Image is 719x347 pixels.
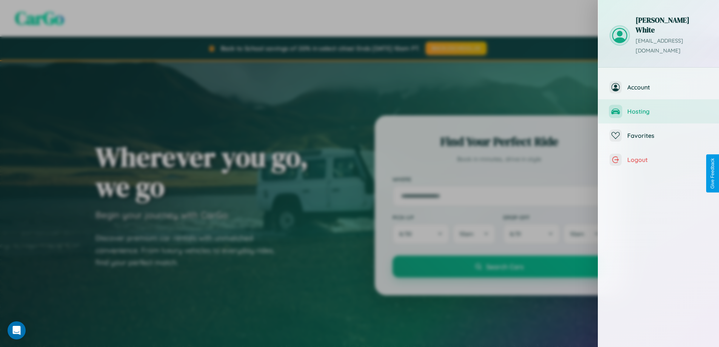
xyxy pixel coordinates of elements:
h3: [PERSON_NAME] White [636,15,708,35]
span: Account [627,83,708,91]
span: Logout [627,156,708,163]
div: Open Intercom Messenger [8,321,26,339]
button: Logout [598,148,719,172]
button: Favorites [598,123,719,148]
span: Favorites [627,132,708,139]
span: Hosting [627,108,708,115]
button: Hosting [598,99,719,123]
button: Account [598,75,719,99]
div: Give Feedback [710,158,715,189]
p: [EMAIL_ADDRESS][DOMAIN_NAME] [636,36,708,56]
